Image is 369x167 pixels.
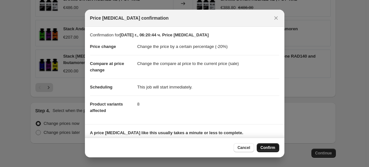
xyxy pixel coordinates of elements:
dd: This job will start immediately. [137,79,279,96]
span: Cancel [237,145,250,150]
button: Cancel [234,143,254,152]
b: A price [MEDICAL_DATA] like this usually takes a minute or less to complete. [90,130,244,135]
p: Confirmation for [90,32,279,38]
span: Price [MEDICAL_DATA] confirmation [90,15,169,21]
b: [DATE] г., 06:20:44 ч. Price [MEDICAL_DATA] [120,32,209,37]
span: Compare at price change [90,61,124,72]
dd: Change the compare at price to the current price (sale) [137,55,279,72]
dd: Change the price by a certain percentage (-20%) [137,38,279,55]
span: Scheduling [90,85,113,89]
span: Product variants affected [90,102,123,113]
button: Close [272,14,281,23]
span: Confirm [261,145,275,150]
span: Price change [90,44,116,49]
dd: 8 [137,96,279,113]
button: Confirm [257,143,279,152]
